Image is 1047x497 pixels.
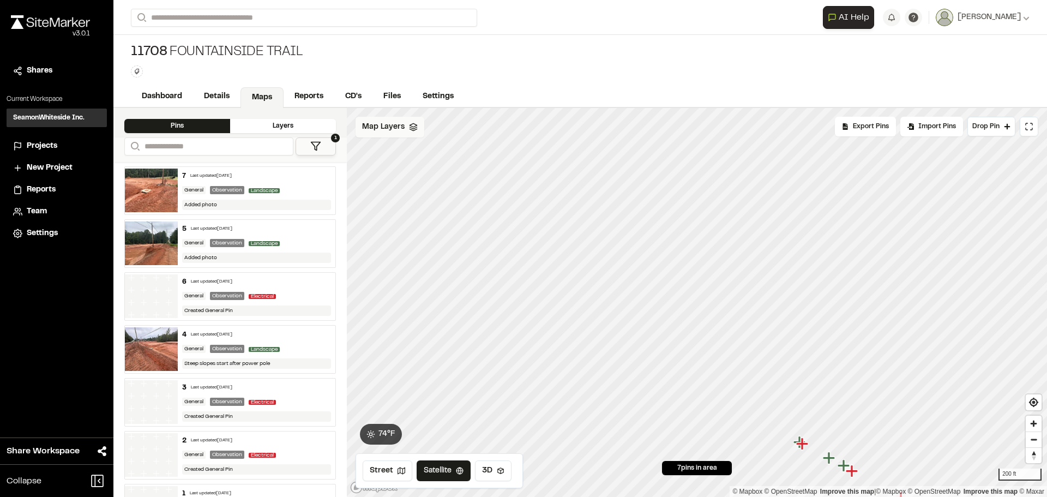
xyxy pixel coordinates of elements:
[846,464,860,478] div: Map marker
[972,122,1000,131] span: Drop Pin
[191,438,232,444] div: Last updated [DATE]
[182,383,186,393] div: 3
[967,117,1015,136] button: Drop Pin
[249,400,276,405] span: Electrical
[182,330,186,340] div: 4
[182,224,186,234] div: 5
[11,29,90,39] div: Oh geez...please don't...
[11,15,90,29] img: rebrand.png
[182,171,186,181] div: 7
[347,108,1047,497] canvas: Map
[350,481,398,494] a: Mapbox logo
[958,11,1021,23] span: [PERSON_NAME]
[27,184,56,196] span: Reports
[876,488,906,495] a: Mapbox
[182,451,206,459] div: General
[27,65,52,77] span: Shares
[412,86,465,107] a: Settings
[13,184,100,196] a: Reports
[27,206,47,218] span: Team
[1026,394,1042,410] button: Find my location
[793,435,808,450] div: Map marker
[296,137,336,155] button: 1
[125,380,178,424] img: banner-white.png
[249,188,280,193] span: Landscape
[732,488,762,495] a: Mapbox
[210,186,244,194] div: Observation
[363,460,412,481] button: Street
[249,294,276,299] span: Electrical
[249,347,280,352] span: Landscape
[191,279,232,285] div: Last updated [DATE]
[378,428,395,440] span: 74 ° F
[853,122,889,131] span: Export Pins
[918,122,956,131] span: Import Pins
[182,186,206,194] div: General
[182,398,206,406] div: General
[210,239,244,247] div: Observation
[124,119,230,133] div: Pins
[125,169,178,212] img: file
[839,11,869,24] span: AI Help
[13,65,100,77] a: Shares
[13,113,85,123] h3: SeamonWhiteside Inc.
[124,137,144,155] button: Search
[125,221,178,265] img: file
[131,9,151,27] button: Search
[210,345,244,353] div: Observation
[182,277,186,287] div: 6
[1026,432,1042,447] span: Zoom out
[182,358,332,369] div: Steep slopes start after power pole
[838,459,852,473] div: Map marker
[27,162,73,174] span: New Project
[13,140,100,152] a: Projects
[331,134,340,142] span: 1
[13,206,100,218] a: Team
[998,469,1042,481] div: 200 ft
[1026,448,1042,463] span: Reset bearing to north
[240,87,284,108] a: Maps
[823,451,837,465] div: Map marker
[7,445,80,458] span: Share Workspace
[820,488,874,495] a: Map feedback
[182,239,206,247] div: General
[823,6,878,29] div: Open AI Assistant
[1026,447,1042,463] button: Reset bearing to north
[964,488,1018,495] a: Improve this map
[125,274,178,318] img: banner-white.png
[823,6,874,29] button: Open AI Assistant
[1019,488,1044,495] a: Maxar
[765,488,817,495] a: OpenStreetMap
[182,436,186,446] div: 2
[936,9,1030,26] button: [PERSON_NAME]
[131,44,303,61] div: Fountainside Trail
[125,433,178,477] img: banner-white.png
[125,327,178,371] img: file
[191,385,232,391] div: Last updated [DATE]
[193,86,240,107] a: Details
[936,9,953,26] img: User
[908,488,961,495] a: OpenStreetMap
[360,424,402,445] button: 74°F
[249,453,276,458] span: Electrical
[249,241,280,246] span: Landscape
[7,475,41,488] span: Collapse
[210,292,244,300] div: Observation
[27,227,58,239] span: Settings
[13,162,100,174] a: New Project
[210,451,244,459] div: Observation
[182,306,332,316] div: Created General Pin
[191,332,232,338] div: Last updated [DATE]
[417,460,471,481] button: Satellite
[131,65,143,77] button: Edit Tags
[334,86,372,107] a: CD's
[131,86,193,107] a: Dashboard
[1026,416,1042,432] button: Zoom in
[284,86,334,107] a: Reports
[182,464,332,475] div: Created General Pin
[7,94,107,104] p: Current Workspace
[182,200,332,210] div: Added photo
[372,86,412,107] a: Files
[677,463,717,473] span: 7 pins in area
